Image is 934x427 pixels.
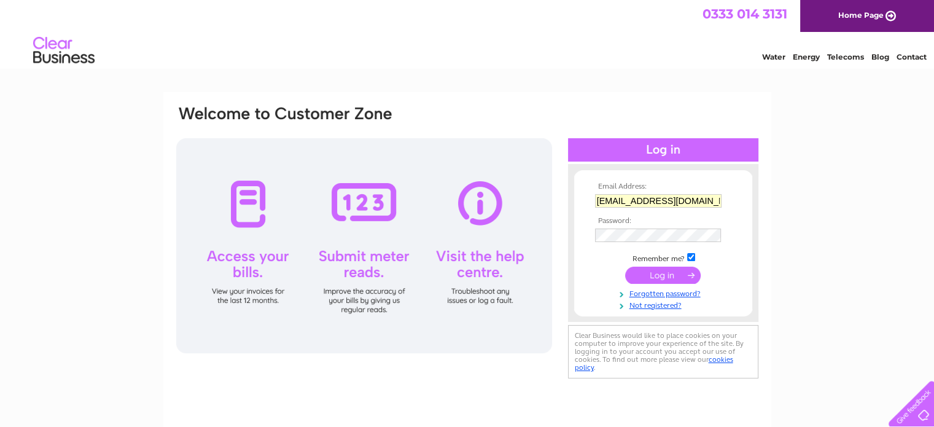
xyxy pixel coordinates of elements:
img: logo.png [33,32,95,69]
a: Telecoms [827,52,864,61]
a: Forgotten password? [595,287,734,299]
a: 0333 014 3131 [702,6,787,22]
td: Remember me? [592,251,734,264]
div: Clear Business would like to place cookies on your computer to improve your experience of the sit... [568,325,758,378]
input: Submit [625,267,701,284]
a: Water [762,52,785,61]
div: Clear Business is a trading name of Verastar Limited (registered in [GEOGRAPHIC_DATA] No. 3667643... [177,7,758,60]
th: Password: [592,217,734,225]
a: Blog [871,52,889,61]
th: Email Address: [592,182,734,191]
a: Contact [897,52,927,61]
a: cookies policy [575,355,733,372]
a: Energy [793,52,820,61]
a: Not registered? [595,299,734,310]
